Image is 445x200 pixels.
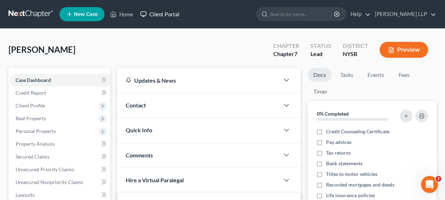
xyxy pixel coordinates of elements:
[126,77,271,84] div: Updates & News
[16,141,55,147] span: Property Analysis
[273,50,299,58] div: Chapter
[10,163,110,176] a: Unsecured Priority Claims
[347,8,371,21] a: Help
[343,42,368,50] div: District
[308,68,332,82] a: Docs
[16,102,45,109] span: Client Profile
[273,42,299,50] div: Chapter
[16,90,46,96] span: Credit Report
[326,192,375,199] span: Life insurance policies
[326,171,377,178] span: Titles to motor vehicles
[8,44,75,55] span: [PERSON_NAME]
[16,77,51,83] span: Case Dashboard
[294,50,297,57] span: 7
[126,127,152,133] span: Quick Info
[335,68,359,82] a: Tasks
[362,68,390,82] a: Events
[10,87,110,99] a: Credit Report
[74,12,98,17] span: New Case
[137,8,183,21] a: Client Portal
[10,74,110,87] a: Case Dashboard
[270,7,335,21] input: Search by name...
[107,8,137,21] a: Home
[326,181,394,188] span: Recorded mortgages and deeds
[435,176,441,182] span: 2
[308,85,333,99] a: Timer
[10,176,110,189] a: Unsecured Nonpriority Claims
[126,152,153,159] span: Comments
[380,42,428,58] button: Preview
[16,179,83,185] span: Unsecured Nonpriority Claims
[326,139,352,146] span: Pay advices
[310,50,331,58] div: Lead
[16,166,74,172] span: Unsecured Priority Claims
[16,128,56,134] span: Personal Property
[126,177,184,183] span: Hire a Virtual Paralegal
[326,128,389,135] span: Credit Counseling Certificate
[310,42,331,50] div: Status
[16,115,46,121] span: Real Property
[371,8,436,21] a: [PERSON_NAME] LLP
[326,160,363,167] span: Bank statements
[326,149,351,156] span: Tax returns
[126,102,146,109] span: Contact
[10,138,110,150] a: Property Analysis
[343,50,368,58] div: NYSB
[393,68,415,82] a: Fees
[16,192,35,198] span: Lawsuits
[421,176,438,193] iframe: Intercom live chat
[10,150,110,163] a: Secured Claims
[16,154,50,160] span: Secured Claims
[317,111,349,117] strong: 0% Completed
